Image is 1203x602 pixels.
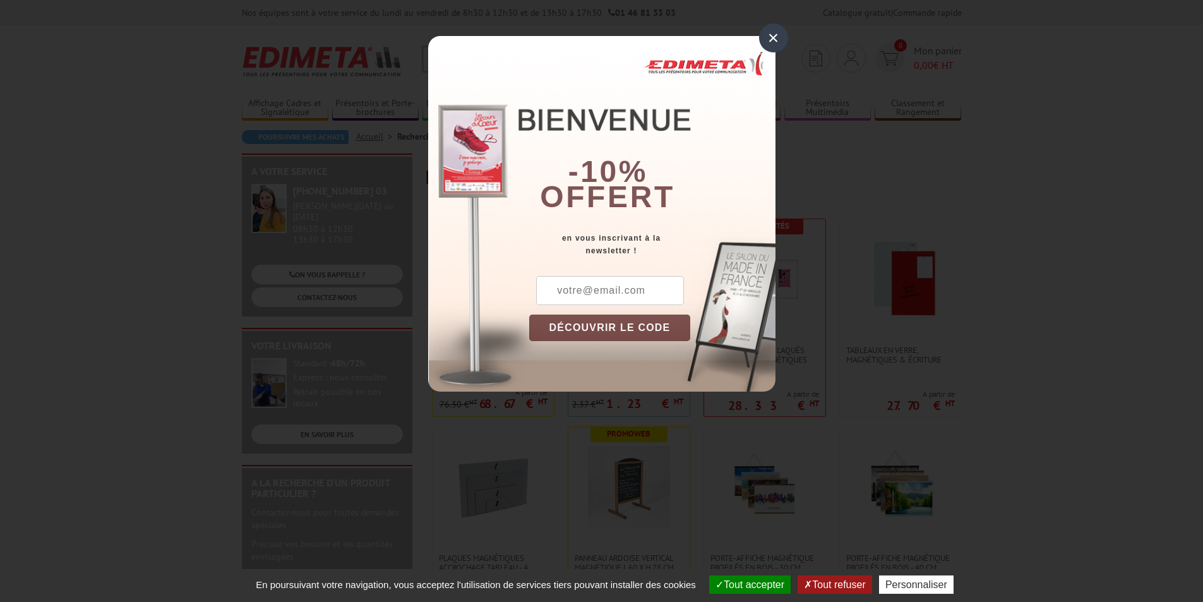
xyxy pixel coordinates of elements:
span: En poursuivant votre navigation, vous acceptez l'utilisation de services tiers pouvant installer ... [249,579,702,590]
button: DÉCOUVRIR LE CODE [529,315,691,341]
b: -10% [568,155,648,188]
button: Tout accepter [709,575,791,594]
input: votre@email.com [536,276,684,305]
font: offert [540,180,675,214]
div: × [759,23,788,52]
div: en vous inscrivant à la newsletter ! [529,232,775,257]
button: Personnaliser (fenêtre modale) [879,575,954,594]
button: Tout refuser [798,575,871,594]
